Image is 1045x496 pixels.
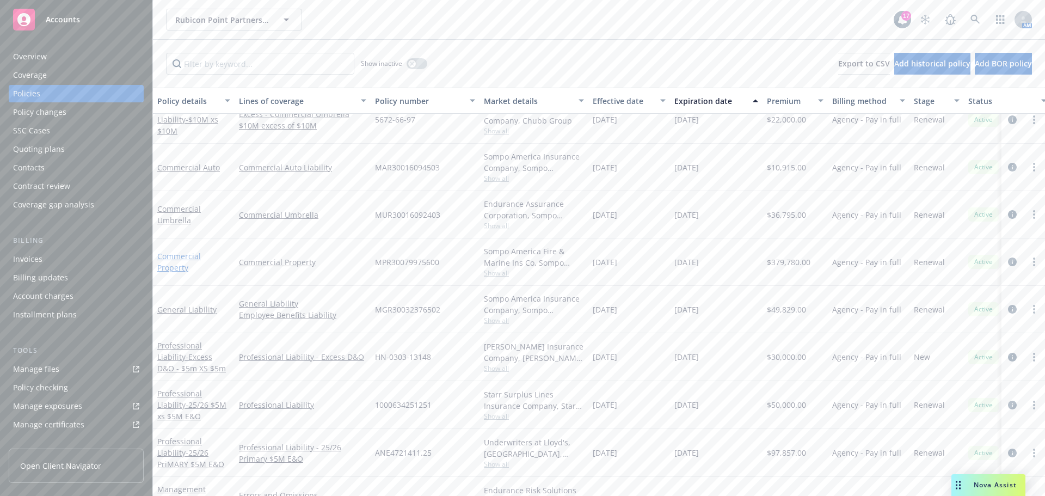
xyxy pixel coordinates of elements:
[767,162,806,173] span: $10,915.00
[593,399,617,411] span: [DATE]
[375,256,439,268] span: MPR30079975600
[157,340,226,373] a: Professional Liability
[914,256,945,268] span: Renewal
[914,447,945,458] span: Renewal
[166,53,354,75] input: Filter by keyword...
[157,103,218,136] a: Excess Liability
[9,85,144,102] a: Policies
[153,88,235,114] button: Policy details
[13,159,45,176] div: Contacts
[9,48,144,65] a: Overview
[9,4,144,35] a: Accounts
[674,209,699,221] span: [DATE]
[235,88,371,114] button: Lines of coverage
[9,434,144,452] a: Manage claims
[239,399,366,411] a: Professional Liability
[939,9,961,30] a: Report a Bug
[13,122,50,139] div: SSC Cases
[13,177,70,195] div: Contract review
[9,416,144,433] a: Manage certificates
[838,53,890,75] button: Export to CSV
[674,162,699,173] span: [DATE]
[375,304,440,315] span: MGR30032376502
[1006,399,1019,412] a: circleInformation
[239,95,354,107] div: Lines of coverage
[767,209,806,221] span: $36,795.00
[1006,113,1019,126] a: circleInformation
[832,95,893,107] div: Billing method
[973,162,994,172] span: Active
[13,360,59,378] div: Manage files
[371,88,480,114] button: Policy number
[157,352,226,373] span: - Excess D&O - $5m XS $5m
[1028,351,1041,364] a: more
[13,66,47,84] div: Coverage
[9,196,144,213] a: Coverage gap analysis
[9,66,144,84] a: Coverage
[13,250,42,268] div: Invoices
[9,397,144,415] a: Manage exposures
[484,103,584,126] div: Federal Insurance Company, Chubb Group
[157,204,201,225] a: Commercial Umbrella
[9,379,144,396] a: Policy checking
[239,442,366,464] a: Professional Liability - 25/26 Primary $5M E&O
[9,159,144,176] a: Contacts
[484,198,584,221] div: Endurance Assurance Corporation, Sompo International
[767,351,806,363] span: $30,000.00
[9,250,144,268] a: Invoices
[484,246,584,268] div: Sompo America Fire & Marine Ins Co, Sompo International
[13,379,68,396] div: Policy checking
[9,177,144,195] a: Contract review
[674,95,746,107] div: Expiration date
[375,95,463,107] div: Policy number
[13,103,66,121] div: Policy changes
[832,351,901,363] span: Agency - Pay in full
[9,269,144,286] a: Billing updates
[973,400,994,410] span: Active
[484,151,584,174] div: Sompo America Insurance Company, Sompo International
[9,287,144,305] a: Account charges
[9,345,144,356] div: Tools
[484,293,584,316] div: Sompo America Insurance Company, Sompo International
[157,95,218,107] div: Policy details
[973,448,994,458] span: Active
[375,351,431,363] span: HN-0303-13148
[951,474,1025,496] button: Nova Assist
[1006,446,1019,460] a: circleInformation
[166,9,302,30] button: Rubicon Point Partners LLC
[1006,351,1019,364] a: circleInformation
[9,140,144,158] a: Quoting plans
[914,114,945,125] span: Renewal
[914,209,945,221] span: Renewal
[13,397,82,415] div: Manage exposures
[239,298,366,309] a: General Liability
[973,257,994,267] span: Active
[973,352,994,362] span: Active
[674,399,699,411] span: [DATE]
[593,162,617,173] span: [DATE]
[239,309,366,321] a: Employee Benefits Liability
[593,209,617,221] span: [DATE]
[1006,255,1019,268] a: circleInformation
[593,447,617,458] span: [DATE]
[828,88,909,114] button: Billing method
[157,448,224,469] span: - 25/26 PriMARY $5M E&O
[239,209,366,221] a: Commercial Umbrella
[157,251,201,273] a: Commercial Property
[157,162,220,173] a: Commercial Auto
[593,256,617,268] span: [DATE]
[674,447,699,458] span: [DATE]
[239,256,366,268] a: Commercial Property
[973,115,994,125] span: Active
[964,9,986,30] a: Search
[832,256,901,268] span: Agency - Pay in full
[674,351,699,363] span: [DATE]
[914,95,948,107] div: Stage
[157,436,224,469] a: Professional Liability
[9,306,144,323] a: Installment plans
[13,306,77,323] div: Installment plans
[157,388,226,421] a: Professional Liability
[763,88,828,114] button: Premium
[832,162,901,173] span: Agency - Pay in full
[1028,113,1041,126] a: more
